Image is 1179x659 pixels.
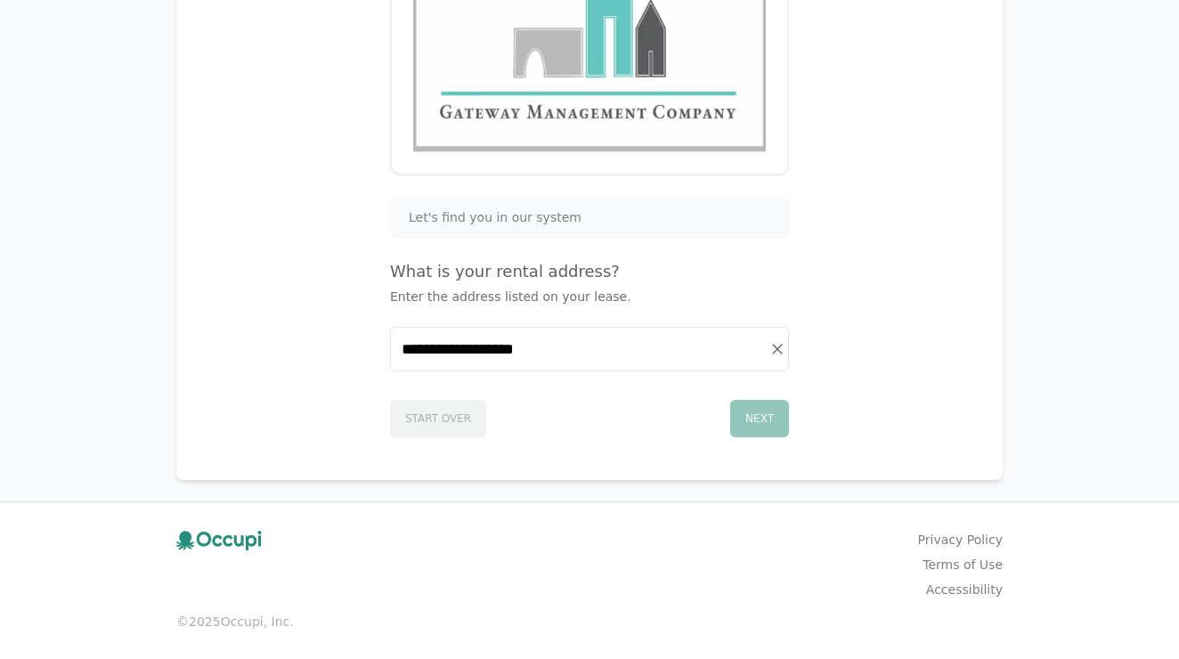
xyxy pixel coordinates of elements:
p: Enter the address listed on your lease. [390,288,789,305]
span: Let's find you in our system [409,208,581,226]
a: Privacy Policy [918,531,1003,549]
h4: What is your rental address? [390,259,789,284]
button: Clear [765,337,790,362]
a: Terms of Use [923,556,1003,574]
input: Start typing... [391,328,788,370]
a: Accessibility [926,581,1003,598]
small: © 2025 Occupi, Inc. [176,613,1003,631]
